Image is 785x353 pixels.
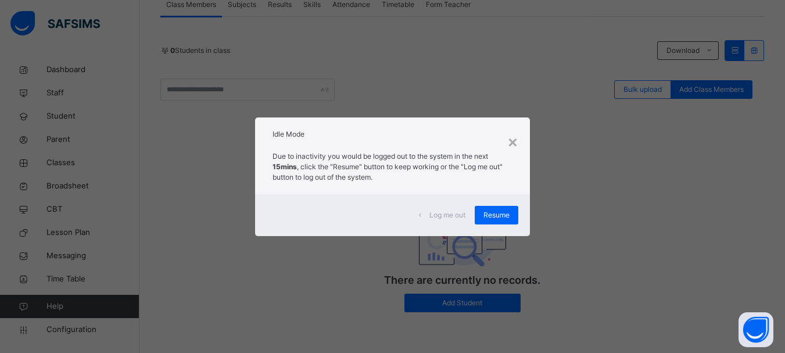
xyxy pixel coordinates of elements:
[273,162,297,171] strong: 15mins
[483,210,510,220] span: Resume
[429,210,465,220] span: Log me out
[507,129,518,154] div: ×
[273,151,512,183] p: Due to inactivity you would be logged out to the system in the next , click the "Resume" button t...
[739,312,773,347] button: Open asap
[273,129,512,140] h2: Idle Mode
